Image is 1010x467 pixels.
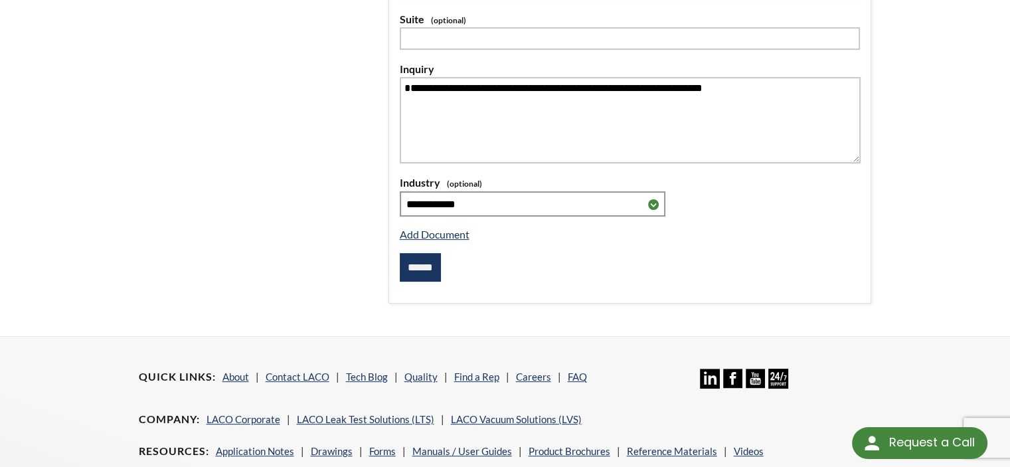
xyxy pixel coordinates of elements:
[400,11,861,28] label: Suite
[207,413,280,425] a: LACO Corporate
[400,174,861,191] label: Industry
[529,445,610,457] a: Product Brochures
[568,371,587,383] a: FAQ
[888,427,974,458] div: Request a Call
[852,427,987,459] div: Request a Call
[400,60,861,78] label: Inquiry
[627,445,717,457] a: Reference Materials
[768,369,788,388] img: 24/7 Support Icon
[346,371,388,383] a: Tech Blog
[400,228,469,240] a: Add Document
[768,379,788,391] a: 24/7 Support
[369,445,396,457] a: Forms
[139,444,209,458] h4: Resources
[266,371,329,383] a: Contact LACO
[734,445,764,457] a: Videos
[297,413,434,425] a: LACO Leak Test Solutions (LTS)
[451,413,582,425] a: LACO Vacuum Solutions (LVS)
[216,445,294,457] a: Application Notes
[412,445,512,457] a: Manuals / User Guides
[222,371,249,383] a: About
[861,432,883,454] img: round button
[139,413,200,426] h4: Company
[311,445,353,457] a: Drawings
[516,371,551,383] a: Careers
[139,370,216,384] h4: Quick Links
[404,371,438,383] a: Quality
[454,371,499,383] a: Find a Rep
